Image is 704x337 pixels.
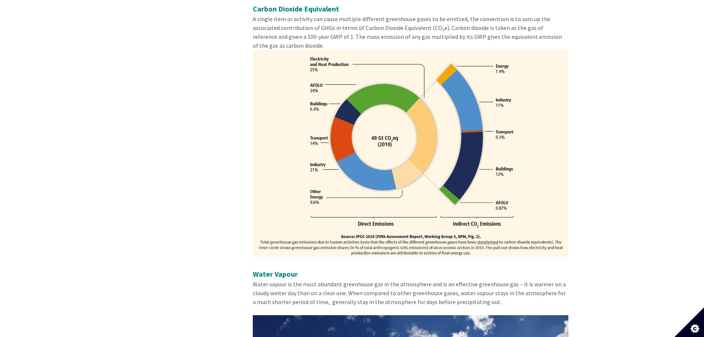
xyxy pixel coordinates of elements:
strong: Carbon Dioxide Equivalent [253,4,339,13]
img: CO2eq.JPG [253,50,568,256]
span: Water vapour is the most abundant greenhouse gas in the atmosphere and is an effective greenhouse... [253,280,566,306]
button: Set cookie preferences [674,307,704,337]
span: Water Vapour [253,269,298,279]
sub: 2 [442,27,445,32]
